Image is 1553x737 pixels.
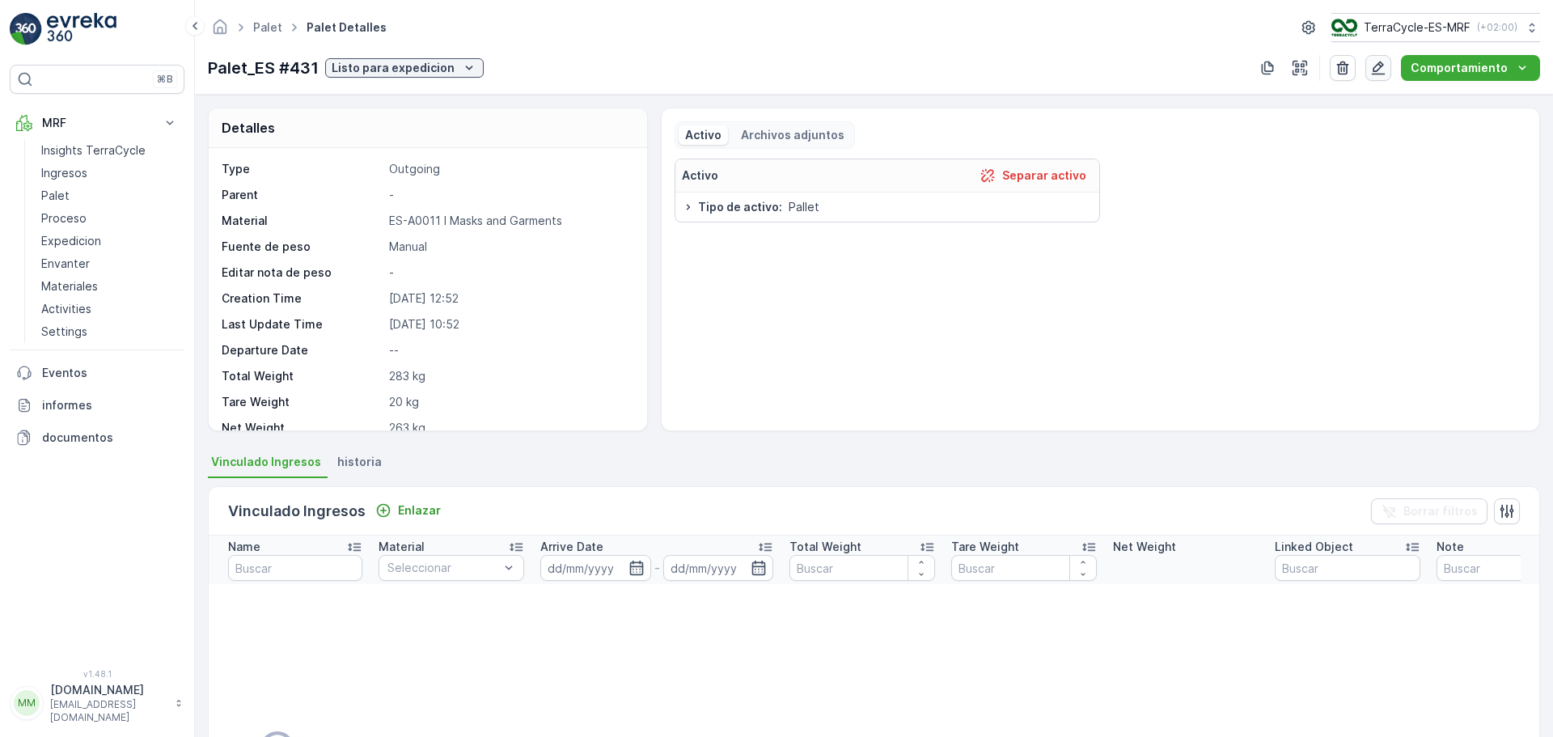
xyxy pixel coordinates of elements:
[35,298,184,320] a: Activities
[951,539,1019,555] p: Tare Weight
[685,127,721,143] p: Activo
[41,210,87,227] p: Proceso
[228,500,366,523] p: Vinculado Ingresos
[303,19,390,36] span: Palet detalles
[222,316,383,332] p: Last Update Time
[10,421,184,454] a: documentos
[389,394,630,410] p: 20 kg
[222,342,383,358] p: Departure Date
[973,166,1093,185] button: Separar activo
[35,207,184,230] a: Proceso
[389,420,630,436] p: 263 kg
[41,165,87,181] p: Ingresos
[10,13,42,45] img: logo
[1437,539,1464,555] p: Note
[42,365,178,381] p: Eventos
[222,118,275,138] p: Detalles
[42,430,178,446] p: documentos
[35,275,184,298] a: Materiales
[379,539,425,555] p: Material
[1403,503,1478,519] p: Borrar filtros
[41,233,101,249] p: Expedicion
[1364,19,1470,36] p: TerraCycle-ES-MRF
[10,357,184,389] a: Eventos
[389,161,630,177] p: Outgoing
[10,682,184,724] button: MM[DOMAIN_NAME][EMAIL_ADDRESS][DOMAIN_NAME]
[1477,21,1517,34] p: ( +02:00 )
[41,188,70,204] p: Palet
[211,454,321,470] span: Vinculado Ingresos
[789,539,861,555] p: Total Weight
[222,213,383,229] p: Material
[540,539,603,555] p: Arrive Date
[35,184,184,207] a: Palet
[540,555,651,581] input: dd/mm/yyyy
[1411,60,1508,76] p: Comportamiento
[42,397,178,413] p: informes
[1331,13,1540,42] button: TerraCycle-ES-MRF(+02:00)
[222,290,383,307] p: Creation Time
[1113,539,1176,555] p: Net Weight
[228,555,362,581] input: Buscar
[42,115,152,131] p: MRF
[35,252,184,275] a: Envanter
[389,265,630,281] p: -
[1002,167,1086,184] p: Separar activo
[389,342,630,358] p: --
[389,316,630,332] p: [DATE] 10:52
[222,265,383,281] p: Editar nota de peso
[389,239,630,255] p: Manual
[1371,498,1487,524] button: Borrar filtros
[663,555,774,581] input: dd/mm/yyyy
[50,682,167,698] p: [DOMAIN_NAME]
[682,167,718,184] p: Activo
[389,290,630,307] p: [DATE] 12:52
[35,139,184,162] a: Insights TerraCycle
[1331,19,1357,36] img: TC_mwK4AaT.png
[332,60,455,76] p: Listo para expedicion
[387,560,499,576] p: Seleccionar
[47,13,116,45] img: logo_light-DOdMpM7g.png
[211,24,229,38] a: Página de inicio
[222,394,383,410] p: Tare Weight
[741,127,844,143] p: Archivos adjuntos
[41,301,91,317] p: Activities
[389,368,630,384] p: 283 kg
[35,230,184,252] a: Expedicion
[50,698,167,724] p: [EMAIL_ADDRESS][DOMAIN_NAME]
[1275,555,1420,581] input: Buscar
[1275,539,1353,555] p: Linked Object
[698,199,782,215] span: Tipo de activo :
[398,502,441,519] p: Enlazar
[369,501,447,520] button: Enlazar
[41,278,98,294] p: Materiales
[35,320,184,343] a: Settings
[337,454,382,470] span: historia
[253,20,282,34] a: Palet
[222,239,383,255] p: Fuente de peso
[951,555,1097,581] input: Buscar
[222,368,383,384] p: Total Weight
[325,58,484,78] button: Listo para expedicion
[789,555,935,581] input: Buscar
[389,213,630,229] p: ES-A0011 I Masks and Garments
[208,56,319,80] p: Palet_ES #431
[157,73,173,86] p: ⌘B
[35,162,184,184] a: Ingresos
[1401,55,1540,81] button: Comportamiento
[41,324,87,340] p: Settings
[10,669,184,679] span: v 1.48.1
[10,389,184,421] a: informes
[41,142,146,159] p: Insights TerraCycle
[222,161,383,177] p: Type
[228,539,260,555] p: Name
[10,107,184,139] button: MRF
[14,690,40,716] div: MM
[222,187,383,203] p: Parent
[789,199,819,215] span: Pallet
[222,420,383,436] p: Net Weight
[654,558,660,578] p: -
[389,187,630,203] p: -
[41,256,90,272] p: Envanter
